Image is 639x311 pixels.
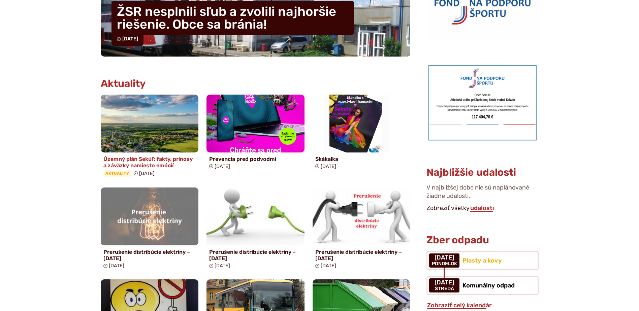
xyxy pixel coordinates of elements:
h3: Najbližšie udalosti [426,167,516,178]
span: [DATE] [321,263,336,269]
a: Skákalka [DATE] [313,95,411,172]
img: draha.png [426,63,538,142]
span: [DATE] [215,263,230,269]
span: Aktuality [103,170,131,177]
span: [DATE] [435,279,454,286]
a: Zobraziť celý kalendár [426,302,492,309]
span: [DATE] [432,254,457,261]
a: Prerušenie distribúcie elektriny – [DATE] [DATE] [206,187,305,271]
span: [DATE] [109,263,124,269]
h4: ŽSR nesplnili sľub a zvolili najhoršie riešenie. Obce sa bránia! [111,1,354,35]
h3: Aktuality [101,78,146,89]
a: Prerušenie distribúcie elektriny – [DATE] [DATE] [313,187,411,271]
span: [DATE] [321,164,336,169]
span: streda [435,286,454,291]
span: Komunálny odpad [462,282,515,289]
h4: Prerušenie distribúcie elektriny – [DATE] [103,249,196,262]
span: Plasty a kovy [462,257,502,264]
span: pondelok [432,261,457,267]
h4: Skákalka [315,156,408,162]
a: Prerušenie distribúcie elektriny – [DATE] [DATE] [101,187,199,271]
p: Zobraziť všetky [426,203,538,213]
span: [DATE] [139,171,155,176]
a: Zobraziť všetky udalosti [470,204,495,212]
span: [DATE] [215,164,230,169]
h4: Prevencia pred podvodmi [209,156,302,162]
p: V najbližšej dobe nie sú naplánované žiadne udalosti. [426,183,538,203]
a: Prevencia pred podvodmi [DATE] [206,95,305,172]
a: Plasty a kovy [DATE] pondelok [426,251,538,270]
h4: Územný plán Sekúľ: fakty, prínosy a záväzky namiesto emócií [103,156,196,169]
h4: Prerušenie distribúcie elektriny – [DATE] [209,249,302,262]
a: Územný plán Sekúľ: fakty, prínosy a záväzky namiesto emócií Aktuality [DATE] [101,95,199,179]
h4: Prerušenie distribúcie elektriny – [DATE] [315,249,408,262]
h3: Zber odpadu [426,235,538,246]
a: Komunálny odpad [DATE] streda [426,276,538,295]
span: [DATE] [122,36,138,42]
